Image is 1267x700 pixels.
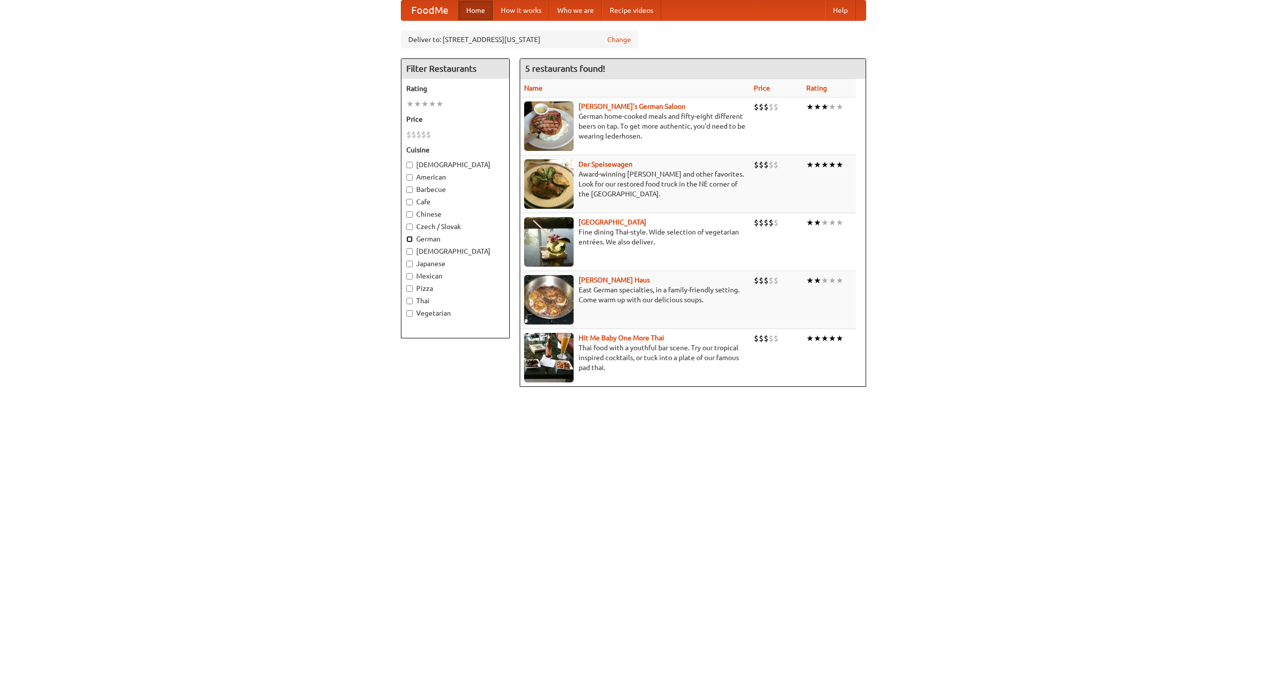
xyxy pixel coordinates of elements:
p: Thai food with a youthful bar scene. Try our tropical inspired cocktails, or tuck into a plate of... [524,343,746,373]
a: Recipe videos [602,0,661,20]
li: $ [416,129,421,140]
li: ★ [828,333,836,344]
li: ★ [828,159,836,170]
div: Deliver to: [STREET_ADDRESS][US_STATE] [401,31,638,48]
li: $ [754,159,759,170]
li: $ [774,275,779,286]
li: $ [764,159,769,170]
img: speisewagen.jpg [524,159,574,209]
li: ★ [814,159,821,170]
input: Japanese [406,261,413,267]
li: $ [754,217,759,228]
li: $ [764,275,769,286]
a: FoodMe [401,0,458,20]
li: ★ [814,275,821,286]
li: ★ [836,159,843,170]
input: Vegetarian [406,310,413,317]
h4: Filter Restaurants [401,59,509,79]
a: Change [607,35,631,45]
a: [GEOGRAPHIC_DATA] [579,218,646,226]
label: Czech / Slovak [406,222,504,232]
li: ★ [806,217,814,228]
li: $ [769,101,774,112]
a: How it works [493,0,549,20]
a: Who we are [549,0,602,20]
li: $ [774,159,779,170]
li: ★ [806,159,814,170]
li: $ [769,159,774,170]
img: kohlhaus.jpg [524,275,574,325]
h5: Cuisine [406,145,504,155]
label: Vegetarian [406,308,504,318]
label: Barbecue [406,185,504,194]
li: $ [759,101,764,112]
p: Award-winning [PERSON_NAME] and other favorites. Look for our restored food truck in the NE corne... [524,169,746,199]
li: $ [764,101,769,112]
p: Fine dining Thai-style. Wide selection of vegetarian entrées. We also deliver. [524,227,746,247]
li: $ [764,333,769,344]
h5: Price [406,114,504,124]
input: Pizza [406,285,413,292]
label: [DEMOGRAPHIC_DATA] [406,246,504,256]
input: Barbecue [406,187,413,193]
li: $ [754,275,759,286]
li: $ [769,217,774,228]
a: [PERSON_NAME] Haus [579,276,650,284]
li: $ [426,129,431,140]
label: Japanese [406,259,504,269]
a: Hit Me Baby One More Thai [579,334,664,342]
ng-pluralize: 5 restaurants found! [525,64,605,73]
li: ★ [406,98,414,109]
li: $ [754,333,759,344]
li: ★ [814,101,821,112]
a: Name [524,84,542,92]
input: [DEMOGRAPHIC_DATA] [406,162,413,168]
input: American [406,174,413,181]
li: ★ [828,217,836,228]
label: Chinese [406,209,504,219]
input: Czech / Slovak [406,224,413,230]
li: ★ [806,101,814,112]
li: $ [769,275,774,286]
li: ★ [821,333,828,344]
label: Pizza [406,283,504,293]
label: [DEMOGRAPHIC_DATA] [406,160,504,170]
li: ★ [421,98,429,109]
a: Rating [806,84,827,92]
li: $ [759,159,764,170]
p: German home-cooked meals and fifty-eight different beers on tap. To get more authentic, you'd nee... [524,111,746,141]
li: $ [774,217,779,228]
label: Mexican [406,271,504,281]
h5: Rating [406,84,504,93]
b: [PERSON_NAME]'s German Saloon [579,102,685,110]
li: $ [774,101,779,112]
li: $ [759,275,764,286]
li: ★ [836,101,843,112]
li: $ [411,129,416,140]
li: $ [774,333,779,344]
li: ★ [806,275,814,286]
li: ★ [836,333,843,344]
li: $ [759,333,764,344]
a: Der Speisewagen [579,160,633,168]
input: Chinese [406,211,413,218]
p: East German specialties, in a family-friendly setting. Come warm up with our delicious soups. [524,285,746,305]
input: Mexican [406,273,413,280]
li: ★ [436,98,443,109]
label: Cafe [406,197,504,207]
a: Home [458,0,493,20]
li: ★ [821,275,828,286]
li: ★ [836,217,843,228]
input: German [406,236,413,242]
label: American [406,172,504,182]
input: Cafe [406,199,413,205]
li: $ [764,217,769,228]
li: ★ [814,333,821,344]
li: ★ [814,217,821,228]
li: ★ [806,333,814,344]
li: ★ [429,98,436,109]
a: Help [825,0,856,20]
